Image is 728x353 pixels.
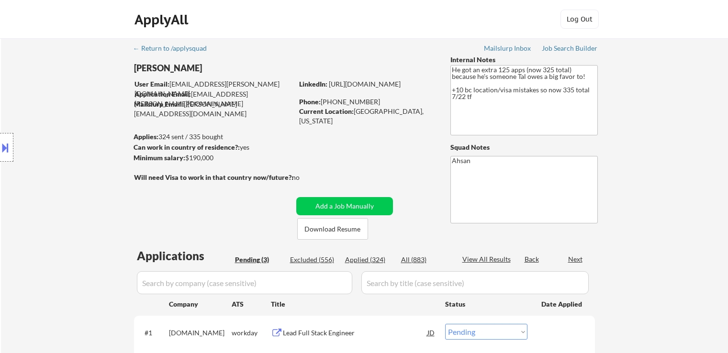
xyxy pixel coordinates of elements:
input: Search by company (case sensitive) [137,271,352,294]
div: #1 [145,328,161,338]
div: Title [271,299,436,309]
div: ApplyAll [134,11,191,28]
div: no [292,173,319,182]
div: [PERSON_NAME][EMAIL_ADDRESS][DOMAIN_NAME] [134,99,293,118]
div: Mailslurp Inbox [484,45,532,52]
div: Applied (324) [345,255,393,265]
div: Internal Notes [450,55,598,65]
strong: LinkedIn: [299,80,327,88]
div: Job Search Builder [542,45,598,52]
a: Job Search Builder [542,44,598,54]
div: ← Return to /applysquad [133,45,216,52]
div: [DOMAIN_NAME] [169,328,232,338]
button: Log Out [560,10,599,29]
div: JD [426,324,436,341]
a: Mailslurp Inbox [484,44,532,54]
div: Company [169,299,232,309]
div: [EMAIL_ADDRESS][PERSON_NAME][DOMAIN_NAME] [134,89,293,108]
div: Date Applied [541,299,583,309]
strong: Phone: [299,98,321,106]
div: Back [525,254,540,264]
div: Status [445,295,527,312]
div: workday [232,328,271,338]
input: Search by title (case sensitive) [361,271,589,294]
div: [PERSON_NAME] [134,62,331,74]
div: [PHONE_NUMBER] [299,97,435,107]
div: Excluded (556) [290,255,338,265]
button: Add a Job Manually [296,197,393,215]
div: ATS [232,299,271,309]
div: Applications [137,250,232,262]
div: Squad Notes [450,143,598,152]
div: yes [134,143,290,152]
button: Download Resume [297,218,368,240]
div: Pending (3) [235,255,283,265]
div: [EMAIL_ADDRESS][PERSON_NAME][DOMAIN_NAME] [134,79,293,98]
div: Next [568,254,583,264]
div: 324 sent / 335 bought [134,132,293,142]
a: ← Return to /applysquad [133,44,216,54]
div: $190,000 [134,153,293,163]
div: Lead Full Stack Engineer [283,328,427,338]
div: View All Results [462,254,514,264]
a: [URL][DOMAIN_NAME] [329,80,401,88]
strong: Will need Visa to work in that country now/future?: [134,173,293,181]
strong: Can work in country of residence?: [134,143,240,151]
div: All (883) [401,255,449,265]
strong: Current Location: [299,107,354,115]
div: [GEOGRAPHIC_DATA], [US_STATE] [299,107,435,125]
